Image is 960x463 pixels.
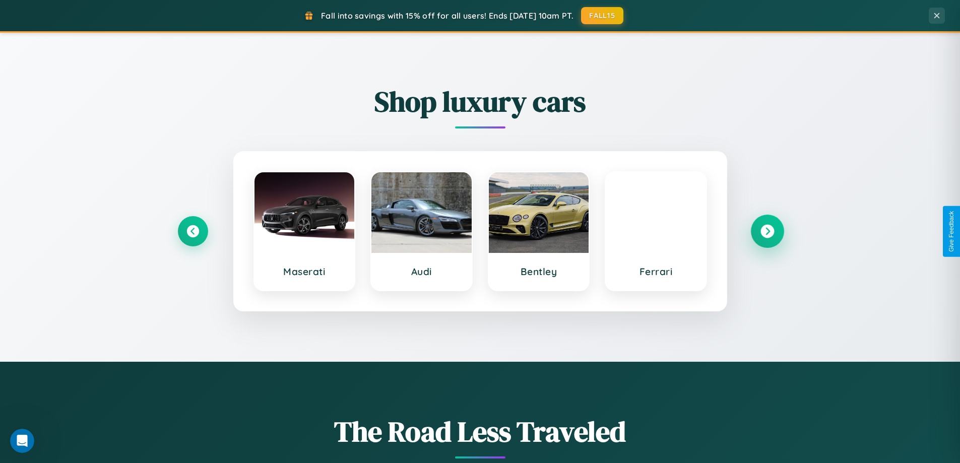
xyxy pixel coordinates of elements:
button: FALL15 [581,7,623,24]
h1: The Road Less Traveled [178,412,783,451]
div: Give Feedback [948,211,955,252]
iframe: Intercom live chat [10,429,34,453]
span: Fall into savings with 15% off for all users! Ends [DATE] 10am PT. [321,11,573,21]
h3: Audi [381,266,462,278]
h3: Ferrari [616,266,696,278]
h2: Shop luxury cars [178,82,783,121]
h3: Maserati [265,266,345,278]
h3: Bentley [499,266,579,278]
